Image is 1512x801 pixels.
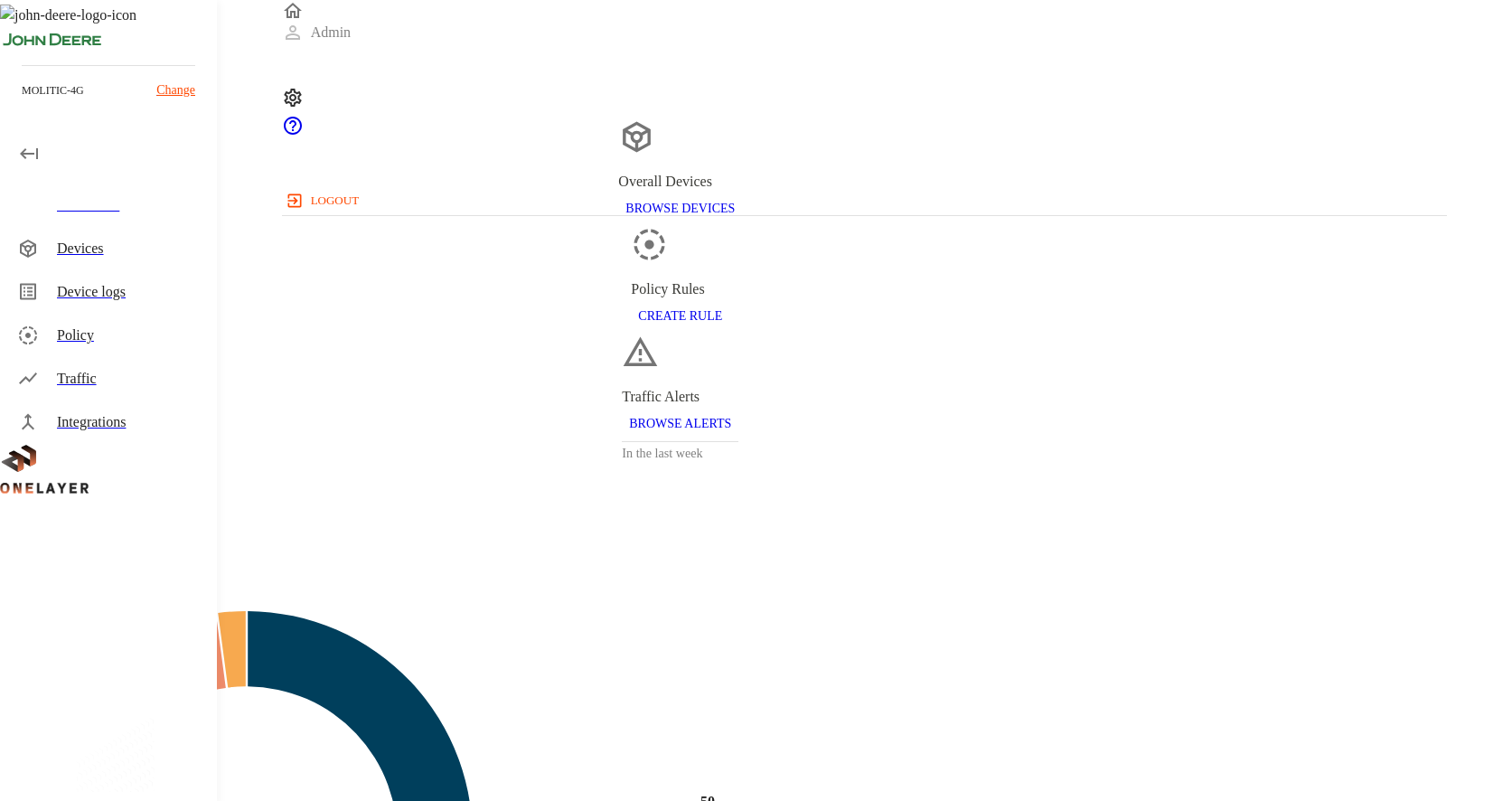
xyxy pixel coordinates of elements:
a: onelayer-support [282,124,304,139]
p: Admin [311,22,351,43]
h3: In the last week [622,442,738,465]
a: logout [282,186,1448,215]
div: Policy Rules [631,278,729,300]
div: Traffic Alerts [622,386,738,408]
span: Support Portal [282,124,304,139]
button: BROWSE ALERTS [622,408,738,441]
a: CREATE RULE [631,307,729,323]
button: CREATE RULE [631,300,729,334]
a: BROWSE ALERTS [622,415,738,430]
button: logout [282,186,366,215]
